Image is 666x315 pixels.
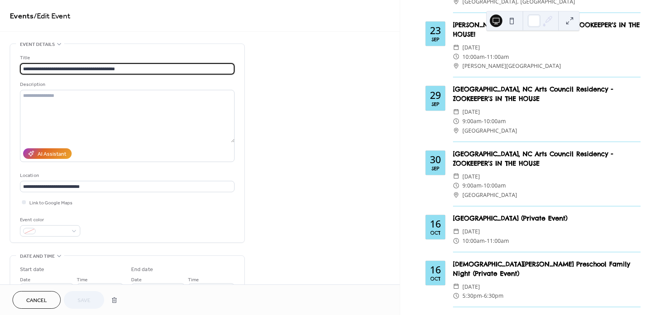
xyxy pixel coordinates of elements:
span: 11:00am [487,236,509,246]
div: End date [131,266,153,274]
div: ​ [453,291,459,300]
span: [DATE] [462,227,480,236]
div: ​ [453,52,459,62]
div: Sep [431,102,439,107]
div: Oct [430,276,440,281]
span: Time [188,276,199,284]
span: [GEOGRAPHIC_DATA] [462,126,517,135]
span: Cancel [26,297,47,305]
span: Date [20,276,31,284]
span: - [485,236,487,246]
span: 5:30pm [462,291,482,300]
div: Description [20,80,233,89]
span: 11:00am [487,52,509,62]
div: 16 [430,219,441,229]
span: [DATE] [462,282,480,291]
span: Date and time [20,252,55,260]
div: Sep [431,166,439,171]
span: 10:00am [484,117,506,126]
span: [DATE] [462,43,480,52]
div: ​ [453,190,459,200]
span: [GEOGRAPHIC_DATA] [462,190,517,200]
span: [PERSON_NAME][GEOGRAPHIC_DATA] [462,61,561,71]
div: [GEOGRAPHIC_DATA], NC Arts Council Residency - ZOOKEEPER'S IN THE HOUSE [453,84,641,103]
div: Sep [431,37,439,42]
button: AI Assistant [23,148,72,159]
div: 29 [430,90,441,100]
div: ​ [453,126,459,135]
div: Oct [430,230,440,235]
span: - [482,181,484,190]
span: - [482,291,484,300]
button: Cancel [13,291,61,309]
div: ​ [453,43,459,52]
span: Link to Google Maps [29,199,72,207]
div: [PERSON_NAME][GEOGRAPHIC_DATA] - ZOOKEEPER'S IN THE HOUSE! [453,20,641,39]
div: ​ [453,227,459,236]
div: ​ [453,172,459,181]
span: 6:30pm [484,291,504,300]
div: ​ [453,236,459,246]
div: ​ [453,282,459,291]
div: Title [20,54,233,62]
span: 9:00am [462,181,482,190]
span: Time [77,276,88,284]
div: AI Assistant [38,150,66,158]
div: ​ [453,117,459,126]
span: Date [131,276,142,284]
div: [GEOGRAPHIC_DATA] (Private Event) [453,213,641,223]
span: 10:00am [462,52,485,62]
div: Location [20,171,233,180]
div: ​ [453,181,459,190]
span: - [482,117,484,126]
span: Event details [20,40,55,49]
span: [DATE] [462,107,480,117]
span: [DATE] [462,172,480,181]
div: 30 [430,155,441,164]
span: 10:00am [484,181,506,190]
div: ​ [453,107,459,117]
div: Start date [20,266,44,274]
div: 16 [430,265,441,275]
div: 23 [430,25,441,35]
div: ​ [453,61,459,71]
span: - [485,52,487,62]
span: 9:00am [462,117,482,126]
a: Events [10,9,34,24]
div: [GEOGRAPHIC_DATA], NC Arts Council Residency - ZOOKEEPER'S IN THE HOUSE [453,149,641,168]
span: / Edit Event [34,9,70,24]
div: Event color [20,216,79,224]
span: 10:00am [462,236,485,246]
div: [DEMOGRAPHIC_DATA][PERSON_NAME] Preschool Family Night (Private Event) [453,259,641,278]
